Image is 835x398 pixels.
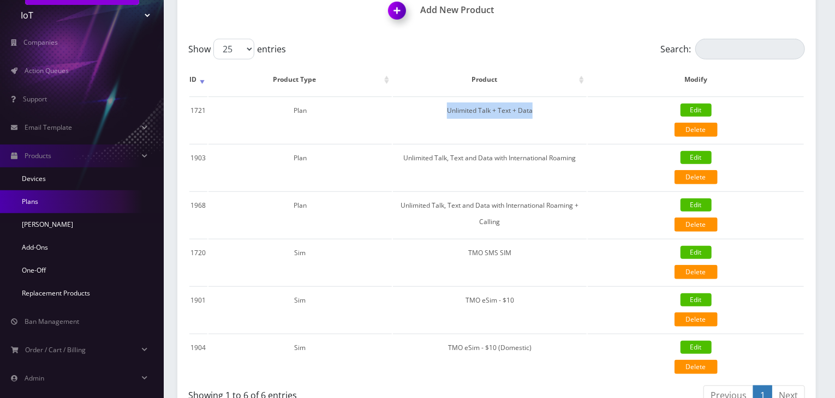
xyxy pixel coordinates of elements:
td: 1720 [189,239,207,285]
td: Unlimited Talk, Text and Data with International Roaming [393,144,587,190]
td: 1903 [189,144,207,190]
a: Edit [681,104,712,117]
td: Sim [208,334,392,380]
span: Email Template [25,123,72,132]
a: Delete [675,218,718,232]
select: Showentries [213,39,254,59]
span: Order / Cart / Billing [26,345,86,354]
label: Search: [660,39,805,59]
th: Modify [588,64,804,95]
a: Delete [675,360,718,374]
span: Admin [25,373,44,383]
a: Edit [681,151,712,164]
a: Add New ProductAdd New Product [389,5,816,15]
th: Product Type: activate to sort column ascending [208,64,392,95]
span: Companies [24,38,58,47]
td: TMO eSim - $10 [393,286,587,333]
a: Delete [675,123,718,137]
td: 1721 [189,97,207,143]
td: Sim [208,286,392,333]
label: Show entries [188,39,286,59]
input: Search: [695,39,805,59]
span: Products [25,151,51,160]
td: Plan [208,144,392,190]
td: Plan [208,191,392,238]
th: Product: activate to sort column ascending [393,64,587,95]
a: Edit [681,198,712,212]
td: 1901 [189,286,207,333]
td: Plan [208,97,392,143]
td: TMO eSim - $10 (Domestic) [393,334,587,380]
a: Edit [681,341,712,354]
span: Ban Management [25,317,79,326]
h1: Add New Product [389,5,816,15]
a: Delete [675,170,718,184]
a: Delete [675,312,718,327]
td: Unlimited Talk, Text and Data with International Roaming + Calling [393,191,587,238]
th: ID: activate to sort column ascending [189,64,207,95]
td: Sim [208,239,392,285]
a: Edit [681,246,712,259]
span: Action Queues [25,66,69,75]
td: TMO SMS SIM [393,239,587,285]
a: Edit [681,293,712,306]
td: Unlimited Talk + Text + Data [393,97,587,143]
td: 1904 [189,334,207,380]
td: 1968 [189,191,207,238]
a: Delete [675,265,718,279]
span: Support [23,94,47,104]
